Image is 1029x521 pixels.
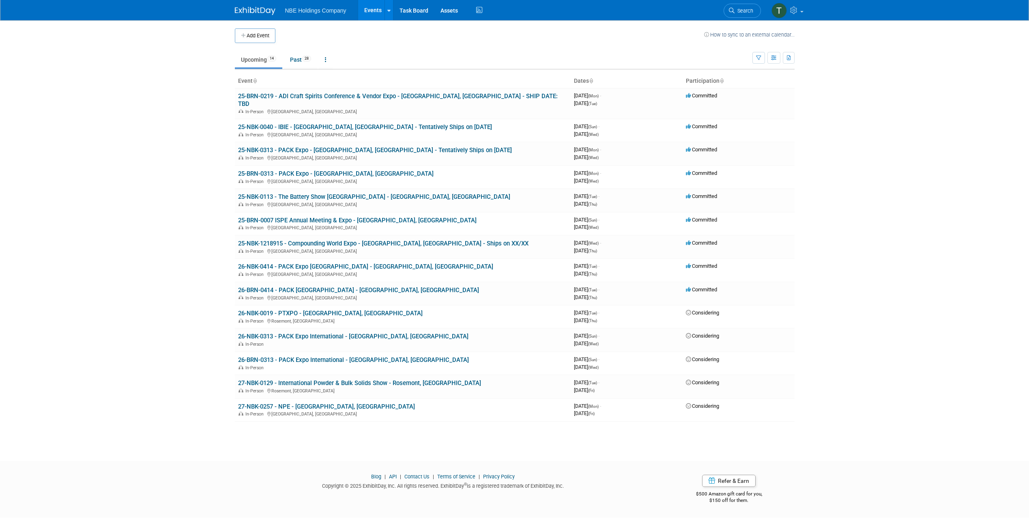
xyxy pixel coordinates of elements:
a: 26-BRN-0414 - PACK [GEOGRAPHIC_DATA] - [GEOGRAPHIC_DATA], [GEOGRAPHIC_DATA] [238,286,479,294]
div: [GEOGRAPHIC_DATA], [GEOGRAPHIC_DATA] [238,131,567,138]
span: (Wed) [588,365,599,370]
span: - [598,379,599,385]
span: - [598,123,599,129]
span: [DATE] [574,333,599,339]
span: 28 [302,56,311,62]
span: - [600,240,601,246]
span: (Tue) [588,101,597,106]
span: (Mon) [588,148,599,152]
span: (Mon) [588,94,599,98]
a: 26-NBK-0019 - PTXPO - [GEOGRAPHIC_DATA], [GEOGRAPHIC_DATA] [238,310,423,317]
span: NBE Holdings Company [285,7,346,14]
span: [DATE] [574,123,599,129]
span: - [600,403,601,409]
span: - [598,217,599,223]
span: In-Person [245,202,266,207]
span: [DATE] [574,294,597,300]
span: [DATE] [574,356,599,362]
span: (Thu) [588,202,597,207]
span: | [477,474,482,480]
img: In-Person Event [238,411,243,416]
button: Add Event [235,28,275,43]
a: 26-BRN-0313 - PACK Expo International - [GEOGRAPHIC_DATA], [GEOGRAPHIC_DATA] [238,356,469,364]
span: Considering [686,310,719,316]
div: [GEOGRAPHIC_DATA], [GEOGRAPHIC_DATA] [238,410,567,417]
span: In-Person [245,179,266,184]
div: [GEOGRAPHIC_DATA], [GEOGRAPHIC_DATA] [238,154,567,161]
div: Rosemont, [GEOGRAPHIC_DATA] [238,387,567,394]
span: [DATE] [574,217,599,223]
span: (Sun) [588,357,597,362]
img: In-Person Event [238,365,243,369]
span: In-Person [245,365,266,370]
span: [DATE] [574,263,599,269]
span: [DATE] [574,271,597,277]
img: In-Person Event [238,388,243,392]
a: 26-NBK-0414 - PACK Expo [GEOGRAPHIC_DATA] - [GEOGRAPHIC_DATA], [GEOGRAPHIC_DATA] [238,263,493,270]
span: [DATE] [574,201,597,207]
span: - [600,146,601,153]
span: - [598,193,599,199]
a: 25-NBK-0313 - PACK Expo - [GEOGRAPHIC_DATA], [GEOGRAPHIC_DATA] - Tentatively Ships on [DATE] [238,146,512,154]
span: (Fri) [588,388,595,393]
span: - [598,356,599,362]
th: Event [235,74,571,88]
span: Committed [686,286,717,293]
a: Sort by Start Date [589,78,593,84]
span: Considering [686,333,719,339]
span: (Sun) [588,125,597,129]
th: Dates [571,74,683,88]
div: [GEOGRAPHIC_DATA], [GEOGRAPHIC_DATA] [238,294,567,301]
span: In-Person [245,388,266,394]
span: Committed [686,93,717,99]
span: (Tue) [588,288,597,292]
span: In-Person [245,249,266,254]
div: [GEOGRAPHIC_DATA], [GEOGRAPHIC_DATA] [238,248,567,254]
img: In-Person Event [238,249,243,253]
div: [GEOGRAPHIC_DATA], [GEOGRAPHIC_DATA] [238,224,567,230]
span: [DATE] [574,224,599,230]
span: Search [735,8,753,14]
span: (Mon) [588,171,599,176]
span: 14 [267,56,276,62]
span: (Mon) [588,404,599,409]
span: (Sun) [588,334,597,338]
span: Committed [686,240,717,246]
span: [DATE] [574,154,599,160]
span: [DATE] [574,100,597,106]
span: In-Person [245,225,266,230]
span: [DATE] [574,178,599,184]
span: (Wed) [588,241,599,245]
span: (Tue) [588,311,597,315]
span: - [598,310,599,316]
span: [DATE] [574,240,601,246]
span: In-Person [245,411,266,417]
span: (Tue) [588,264,597,269]
a: API [389,474,397,480]
span: (Thu) [588,295,597,300]
span: Considering [686,356,719,362]
span: (Tue) [588,381,597,385]
a: Contact Us [404,474,430,480]
div: [GEOGRAPHIC_DATA], [GEOGRAPHIC_DATA] [238,201,567,207]
th: Participation [683,74,795,88]
img: In-Person Event [238,319,243,323]
span: Committed [686,263,717,269]
a: Past28 [284,52,317,67]
a: 25-NBK-0113 - The Battery Show [GEOGRAPHIC_DATA] - [GEOGRAPHIC_DATA], [GEOGRAPHIC_DATA] [238,193,510,200]
span: [DATE] [574,364,599,370]
span: - [598,286,599,293]
a: 27-NBK-0257 - NPE - [GEOGRAPHIC_DATA], [GEOGRAPHIC_DATA] [238,403,415,410]
span: (Tue) [588,194,597,199]
span: [DATE] [574,146,601,153]
span: [DATE] [574,248,597,254]
img: In-Person Event [238,155,243,159]
a: Blog [371,474,381,480]
a: Upcoming14 [235,52,282,67]
a: How to sync to an external calendar... [704,32,795,38]
span: In-Person [245,132,266,138]
span: In-Person [245,295,266,301]
a: 25-BRN-0313 - PACK Expo - [GEOGRAPHIC_DATA], [GEOGRAPHIC_DATA] [238,170,434,177]
img: In-Person Event [238,179,243,183]
img: Tim Wiersma [771,3,787,18]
